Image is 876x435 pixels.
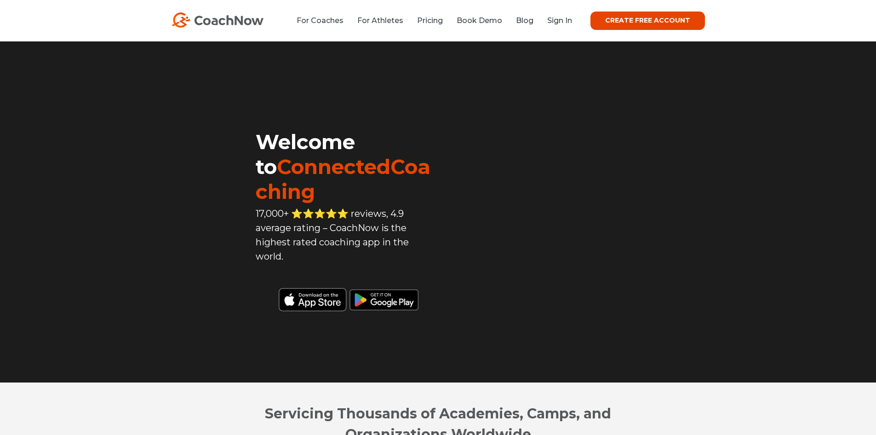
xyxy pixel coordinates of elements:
img: Black Download CoachNow on the App Store Button [256,284,438,311]
a: CREATE FREE ACCOUNT [590,12,705,30]
span: ConnectedCoaching [256,154,430,204]
span: 17,000+ ⭐️⭐️⭐️⭐️⭐️ reviews, 4.9 average rating – CoachNow is the highest rated coaching app in th... [256,208,409,262]
img: CoachNow Logo [172,12,263,28]
h1: Welcome to [256,129,438,204]
a: Book Demo [457,16,502,25]
a: For Athletes [357,16,403,25]
a: Sign In [547,16,572,25]
a: Blog [516,16,533,25]
a: For Coaches [297,16,344,25]
a: Pricing [417,16,443,25]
